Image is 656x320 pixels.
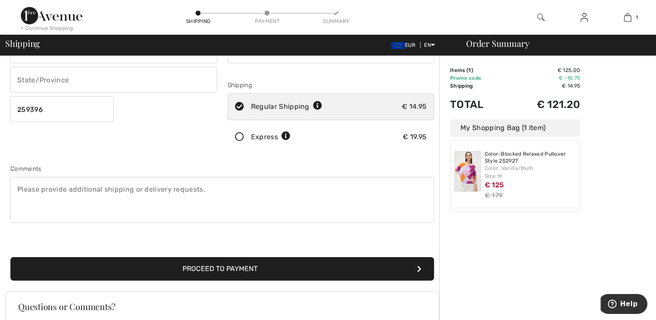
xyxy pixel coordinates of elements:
[402,101,427,112] div: € 14.95
[636,13,638,21] span: 1
[624,12,631,23] img: My Bag
[468,67,471,73] span: 1
[581,12,588,23] img: My Info
[391,42,419,48] span: EUR
[251,132,290,142] div: Express
[185,17,211,25] div: Shipping
[507,90,580,119] td: € 121.20
[450,66,507,74] td: Items ( )
[537,12,545,23] img: search the website
[10,164,434,173] div: Comments
[507,82,580,90] td: € 14.95
[10,96,114,122] input: Zip/Postal Code
[606,12,649,23] a: 1
[485,181,504,189] span: € 125
[507,66,580,74] td: € 125.00
[450,82,507,90] td: Shipping
[228,81,434,90] div: Shipping
[21,7,82,24] img: 1ère Avenue
[10,67,217,93] input: State/Province
[10,257,434,281] button: Proceed to Payment
[424,42,435,48] span: EN
[485,191,503,199] s: € 179
[254,17,280,25] div: Payment
[450,90,507,119] td: Total
[18,302,426,311] h3: Questions or Comments?
[450,119,580,137] div: My Shopping Bag (1 Item)
[601,294,647,316] iframe: Opens a widget where you can find more information
[21,24,73,32] div: < Continue Shopping
[485,164,577,180] div: Color: Vanilla/Multi Size: M
[391,42,405,49] img: Euro
[574,12,595,23] a: Sign In
[454,151,481,192] img: Color-Blocked Relaxed Pullover Style 252927
[323,17,349,25] div: Summary
[403,132,427,142] div: € 19.95
[456,39,651,48] div: Order Summary
[507,74,580,82] td: € -18.75
[450,74,507,82] td: Promo code
[5,39,40,48] span: Shipping
[251,101,322,112] div: Regular Shipping
[485,151,577,164] a: Color-Blocked Relaxed Pullover Style 252927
